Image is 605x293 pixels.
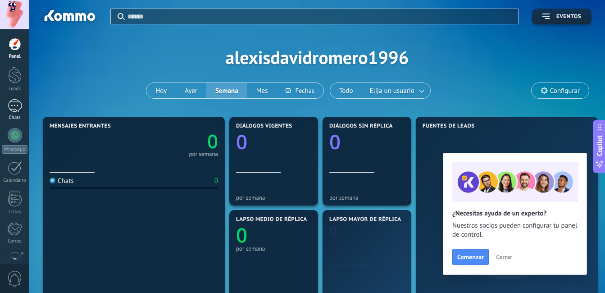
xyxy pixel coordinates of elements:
[362,83,430,98] button: Elija un usuario
[452,221,578,239] span: Nuestros socios pueden configurar tu panel de control.
[2,238,28,244] div: Correo
[329,222,337,240] text: 0
[236,123,292,129] span: Diálogos vigentes
[2,145,27,154] div: WhatsApp
[146,83,176,98] button: Hoy
[329,216,401,223] span: Lapso mayor de réplica
[2,54,28,60] div: Panel
[2,178,28,183] div: Calendario
[236,221,247,248] text: 0
[247,83,277,98] button: Mes
[236,194,311,201] div: por semana
[207,128,218,154] text: 0
[50,178,55,183] img: Chats
[50,177,74,185] div: Chats
[176,83,206,98] button: Ayer
[2,115,28,121] div: Chats
[206,83,247,98] button: Semana
[277,83,323,98] button: Fechas
[532,9,591,24] button: Eventos
[550,87,580,95] span: Configurar
[236,245,311,252] div: por semana
[330,83,362,98] button: Todo
[329,128,341,155] text: 0
[329,123,393,129] span: Diálogos sin réplica
[423,123,475,129] span: Fuentes de leads
[50,123,111,129] span: Mensajes entrantes
[452,249,489,265] button: Comenzar
[368,85,416,97] span: Elija un usuario
[496,254,512,260] span: Cerrar
[214,177,218,185] div: 0
[2,86,28,92] div: Leads
[189,152,218,156] div: por semana
[492,250,516,264] button: Cerrar
[134,128,218,154] a: 0
[329,194,405,201] div: por semana
[236,216,307,223] span: Lapso medio de réplica
[556,14,581,20] span: Eventos
[595,136,604,156] span: Copilot
[236,128,247,155] text: 0
[452,209,578,218] h2: ¿Necesitas ayuda de un experto?
[2,209,28,215] div: Listas
[457,254,484,260] span: Comenzar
